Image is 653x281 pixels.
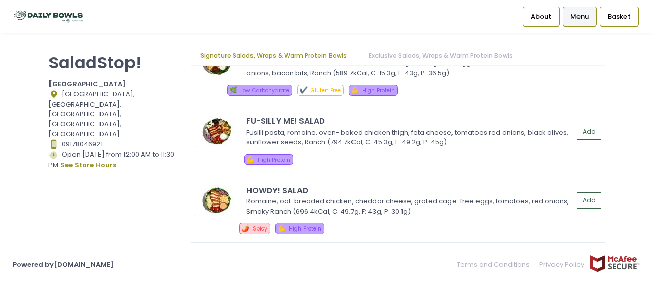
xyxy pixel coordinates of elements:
[48,79,126,89] b: [GEOGRAPHIC_DATA]
[362,87,395,94] span: High Protein
[311,87,341,94] span: Gluten Free
[359,46,522,65] a: Exclusive Salads, Wraps & Warm Protein Bowls
[246,127,570,147] div: Fusilli pasta, romaine, oven- baked chicken thigh, feta cheese, tomatoes red onions, black olives...
[229,85,237,95] span: 🌿
[577,192,601,209] button: Add
[289,225,321,233] span: High Protein
[531,12,551,22] span: About
[299,85,308,95] span: ✔️
[278,223,286,233] span: 💪
[240,87,289,94] span: Low Carbohydrate
[577,123,601,140] button: Add
[241,223,249,233] span: 🌶️
[523,7,560,26] a: About
[48,149,178,171] div: Open [DATE] from 12:00 AM to 11:30 PM
[246,196,570,216] div: Romaine, oat-breaded chicken, cheddar cheese, grated cage-free eggs, tomatoes, red onions, Smoky ...
[535,254,590,274] a: Privacy Policy
[194,185,240,216] img: HOWDY! SALAD
[570,12,589,22] span: Menu
[194,116,240,147] img: FU-SILLY ME! SALAD
[253,225,267,233] span: Spicy
[351,85,359,95] span: 💪
[246,58,570,78] div: Romaine, roasted chicken, cheddar cheese, cage-free grated eggs, avocado, tomatoes, red onions, b...
[191,46,357,65] a: Signature Salads, Wraps & Warm Protein Bowls
[48,53,178,72] p: SaladStop!
[13,8,84,25] img: logo
[589,254,640,272] img: mcafee-secure
[246,115,573,127] div: FU-SILLY ME! SALAD
[13,260,114,269] a: Powered by[DOMAIN_NAME]
[563,7,597,26] a: Menu
[457,254,535,274] a: Terms and Conditions
[246,185,573,196] div: HOWDY! SALAD
[258,156,290,164] span: High Protein
[60,160,117,171] button: see store hours
[48,89,178,139] div: [GEOGRAPHIC_DATA], [GEOGRAPHIC_DATA]. [GEOGRAPHIC_DATA], [GEOGRAPHIC_DATA], [GEOGRAPHIC_DATA]
[608,12,631,22] span: Basket
[246,155,255,164] span: 💪
[48,139,178,149] div: 09178046921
